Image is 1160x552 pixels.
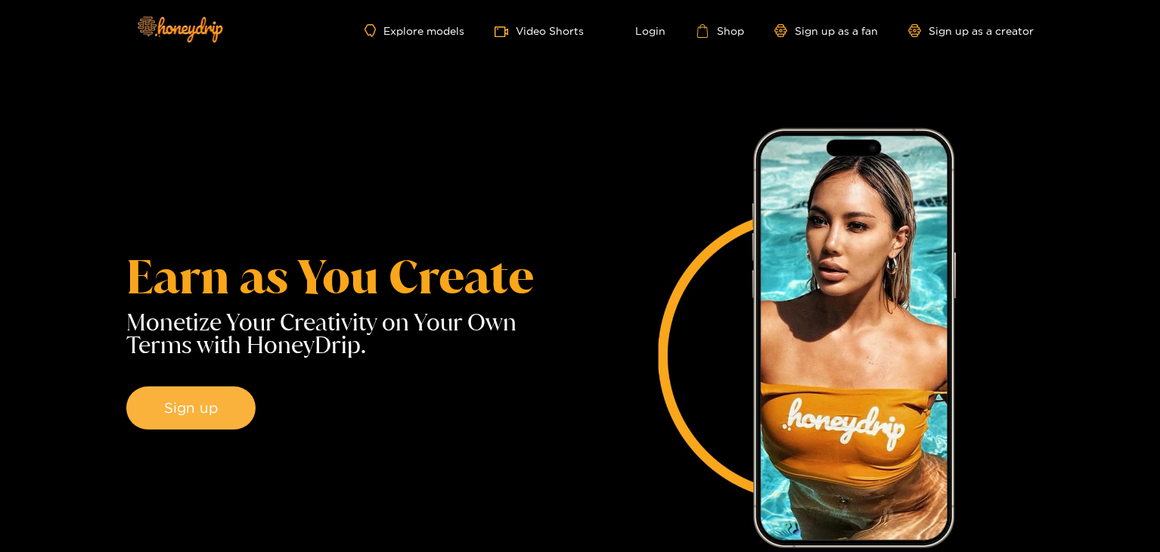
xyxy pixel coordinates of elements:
h1: Earn as You Create [126,254,580,299]
a: Explore models [364,24,464,37]
button: Sign up [126,386,256,430]
span: video-camera [495,25,516,39]
a: Shop [696,24,744,38]
a: Sign up as a creator [908,24,1034,37]
a: Sign up as a fan [774,24,878,37]
a: Video Shorts [495,23,584,39]
a: Login [614,24,665,38]
p: Monetize Your Creativity on Your Own Terms with HoneyDrip. [126,311,580,356]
